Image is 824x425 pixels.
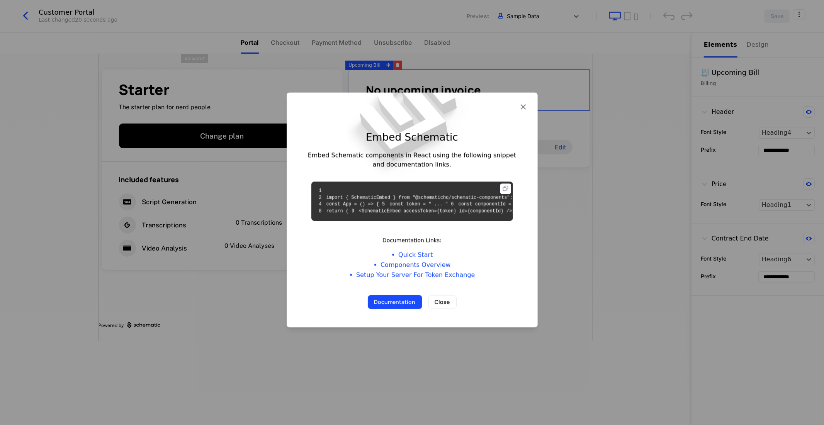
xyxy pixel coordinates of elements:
[428,295,457,309] button: Close
[373,262,377,269] span: •
[381,261,451,270] a: Components Overview
[305,151,519,169] div: Embed Schematic components in React using the following snippet and documentation links.
[356,271,475,280] a: Setup Your Server For Token Exchange
[348,208,359,215] span: 9
[305,237,519,244] span: Documentation Links:
[398,251,433,260] a: Quick Start
[305,129,519,145] div: Embed Schematic
[379,201,389,208] span: 5
[448,201,459,208] span: 6
[368,295,422,309] button: Documentation
[316,208,326,215] span: 8
[316,188,326,195] span: 1
[316,201,326,208] span: 4
[391,252,395,259] span: •
[512,208,522,215] span: 10
[349,272,353,279] span: •
[316,188,575,214] code: import { SchematicEmbed } from "@schematichq/schematic-components"; const App = () => { const tok...
[316,195,326,201] span: 2
[513,195,523,201] span: 3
